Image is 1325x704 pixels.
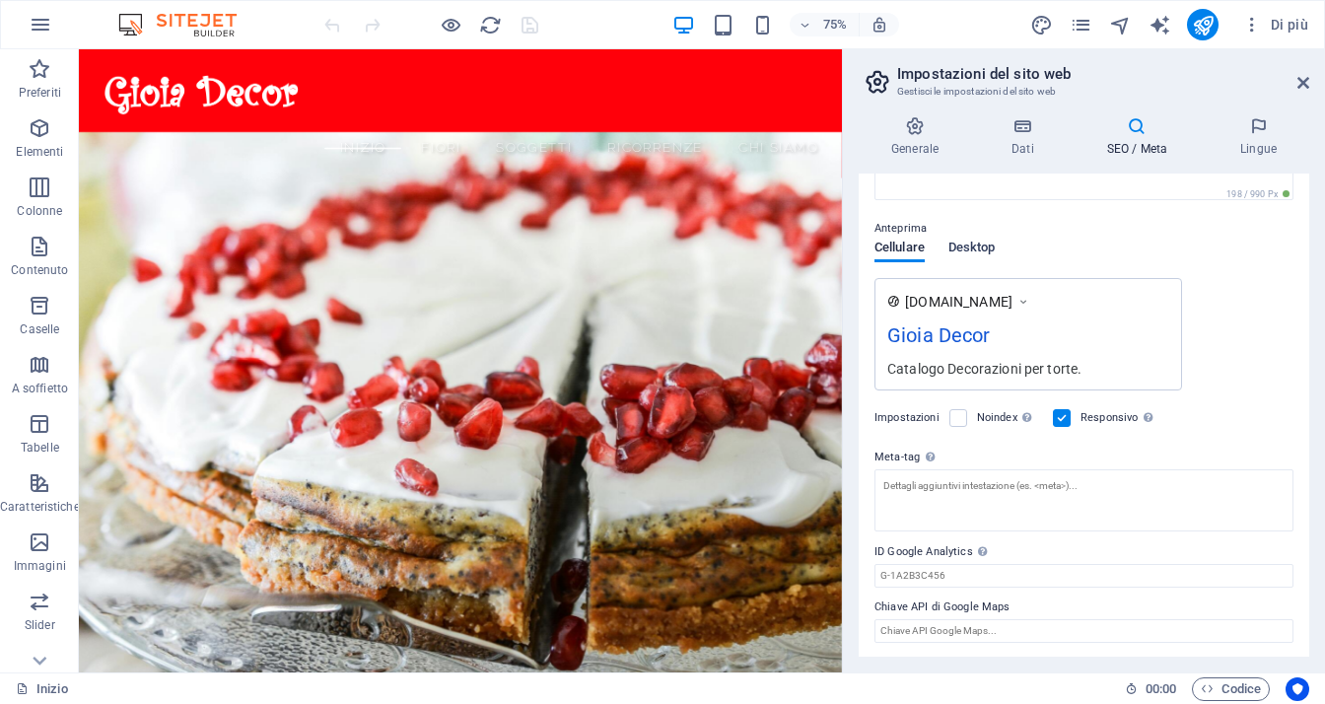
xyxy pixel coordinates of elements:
h4: Dati [979,116,1075,158]
span: : [1159,681,1162,696]
i: AI Writer [1149,14,1171,36]
button: reload [478,13,502,36]
div: Gioia Decor [887,320,1169,359]
button: design [1029,13,1053,36]
span: Desktop [948,236,996,263]
i: Pubblica [1192,14,1215,36]
label: ID Google Analytics [874,540,1293,564]
span: Codice [1201,677,1261,701]
p: Elementi [16,144,63,160]
img: Editor Logo [113,13,261,36]
i: Navigatore [1109,14,1132,36]
span: Di più [1242,15,1308,35]
p: Preferiti [19,85,61,101]
h4: Lingue [1208,116,1309,158]
p: Tabelle [21,440,59,456]
button: navigator [1108,13,1132,36]
i: Pagine (Ctrl+Alt+S) [1070,14,1092,36]
input: Chiave API Google Maps... [874,619,1293,643]
h4: Generale [859,116,979,158]
label: Impostazioni [874,406,940,430]
p: Anteprima [874,217,927,241]
button: Codice [1192,677,1270,701]
input: G-1A2B3C456 [874,564,1293,588]
button: text_generator [1148,13,1171,36]
div: Catalogo Decorazioni per torte. [887,358,1169,379]
span: Cellulare [874,236,925,263]
div: Anteprima [874,241,996,278]
p: Contenuto [11,262,68,278]
button: Usercentrics [1286,677,1309,701]
label: Responsivo [1081,406,1158,430]
label: Noindex [977,406,1041,430]
p: Slider [25,617,55,633]
h3: Gestisci le impostazioni del sito web [897,83,1270,101]
button: pages [1069,13,1092,36]
p: Colonne [17,203,62,219]
h6: 75% [819,13,851,36]
span: 198 / 990 Px [1222,187,1293,201]
button: Di più [1234,9,1316,40]
h6: Tempo sessione [1125,677,1177,701]
p: Caselle [20,321,59,337]
button: publish [1187,9,1219,40]
label: Meta-tag [874,446,1293,469]
button: Clicca qui per lasciare la modalità di anteprima e continuare la modifica [439,13,462,36]
p: A soffietto [12,381,68,396]
button: 75% [790,13,860,36]
label: Chiave API di Google Maps [874,596,1293,619]
span: [DOMAIN_NAME] [905,292,1012,312]
p: Immagini [14,558,66,574]
a: Fai clic per annullare la selezione. Doppio clic per aprire le pagine [16,677,68,701]
h4: SEO / Meta [1075,116,1208,158]
h2: Impostazioni del sito web [897,65,1309,83]
i: Quando ridimensioni, regola automaticamente il livello di zoom in modo che corrisponda al disposi... [871,16,888,34]
span: 00 00 [1146,677,1176,701]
